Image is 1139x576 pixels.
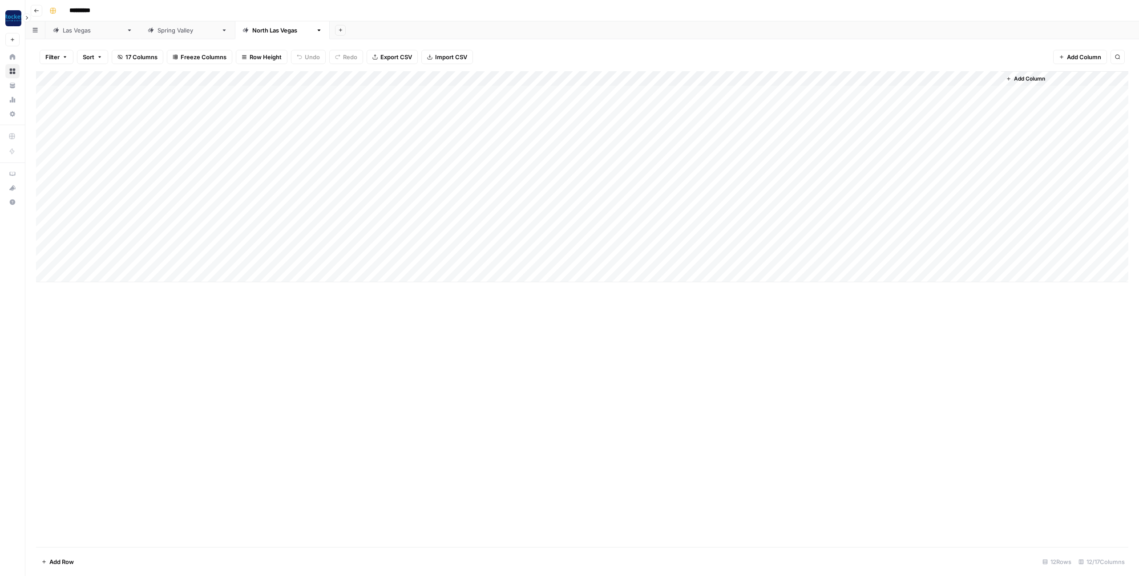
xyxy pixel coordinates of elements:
button: Add Column [1053,50,1107,64]
a: Settings [5,107,20,121]
span: Add Row [49,557,74,566]
button: What's new? [5,181,20,195]
span: Filter [45,53,60,61]
a: Browse [5,64,20,78]
a: Your Data [5,78,20,93]
button: Freeze Columns [167,50,232,64]
button: Redo [329,50,363,64]
span: Export CSV [380,53,412,61]
button: Add Row [36,555,79,569]
button: Row Height [236,50,287,64]
span: Row Height [250,53,282,61]
div: 12/17 Columns [1075,555,1128,569]
a: [GEOGRAPHIC_DATA] [140,21,235,39]
button: Sort [77,50,108,64]
span: Freeze Columns [181,53,226,61]
a: [GEOGRAPHIC_DATA] [45,21,140,39]
div: [GEOGRAPHIC_DATA] [252,26,312,35]
span: Undo [305,53,320,61]
a: AirOps Academy [5,166,20,181]
button: Export CSV [367,50,418,64]
button: Filter [40,50,73,64]
button: Help + Support [5,195,20,209]
a: Usage [5,93,20,107]
img: Rocket Pilots Logo [5,10,21,26]
div: [GEOGRAPHIC_DATA] [158,26,218,35]
button: Undo [291,50,326,64]
div: What's new? [6,181,19,195]
button: Workspace: Rocket Pilots [5,7,20,29]
div: 12 Rows [1039,555,1075,569]
span: Sort [83,53,94,61]
button: Import CSV [421,50,473,64]
span: Add Column [1014,75,1045,83]
div: [GEOGRAPHIC_DATA] [63,26,123,35]
button: Add Column [1002,73,1049,85]
span: 17 Columns [125,53,158,61]
span: Import CSV [435,53,467,61]
button: 17 Columns [112,50,163,64]
a: [GEOGRAPHIC_DATA] [235,21,330,39]
span: Redo [343,53,357,61]
a: Home [5,50,20,64]
span: Add Column [1067,53,1101,61]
